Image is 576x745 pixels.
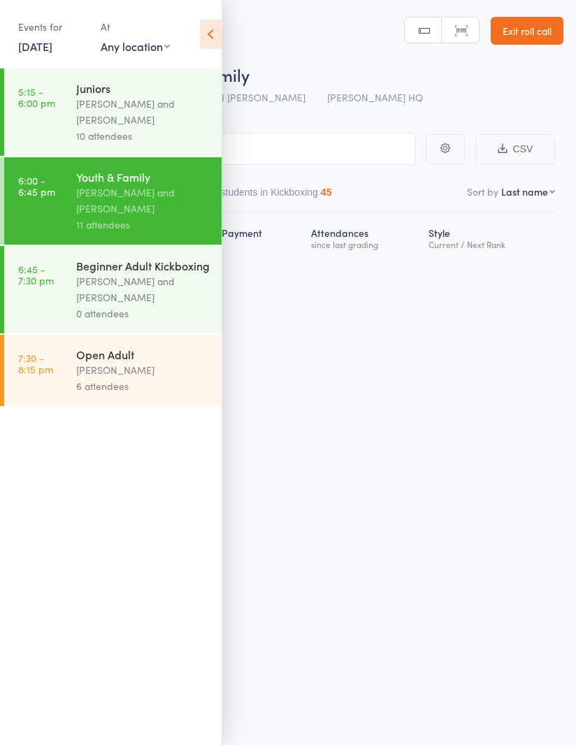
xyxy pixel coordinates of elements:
div: 45 [321,187,332,198]
div: Youth & Family [76,169,210,185]
a: Exit roll call [491,17,563,45]
div: Atten­dances [305,219,423,256]
a: 6:45 -7:30 pmBeginner Adult Kickboxing[PERSON_NAME] and [PERSON_NAME]0 attendees [4,246,222,333]
div: [PERSON_NAME] [76,362,210,378]
div: Next Payment [193,219,305,256]
div: since last grading [311,240,417,249]
div: Last name [501,185,548,198]
div: 10 attendees [76,128,210,144]
time: 5:15 - 6:00 pm [18,86,55,108]
div: Beginner Adult Kickboxing [76,258,210,273]
div: Style [423,219,555,256]
label: Sort by [467,185,498,198]
a: [DATE] [18,38,52,54]
button: Other students in Kickboxing45 [194,180,332,212]
div: 0 attendees [76,305,210,321]
div: Events for [18,15,87,38]
div: Any location [101,38,170,54]
span: [PERSON_NAME] HQ [327,90,423,104]
button: CSV [475,134,555,164]
div: Open Adult [76,347,210,362]
div: 11 attendees [76,217,210,233]
div: Current / Next Rank [429,240,549,249]
time: 6:45 - 7:30 pm [18,263,54,286]
div: [PERSON_NAME] and [PERSON_NAME] [76,273,210,305]
div: Juniors [76,80,210,96]
a: 7:30 -8:15 pmOpen Adult[PERSON_NAME]6 attendees [4,335,222,406]
a: 5:15 -6:00 pmJuniors[PERSON_NAME] and [PERSON_NAME]10 attendees [4,68,222,156]
time: 7:30 - 8:15 pm [18,352,53,375]
div: [PERSON_NAME] and [PERSON_NAME] [76,185,210,217]
div: [PERSON_NAME] and [PERSON_NAME] [76,96,210,128]
a: 6:00 -6:45 pmYouth & Family[PERSON_NAME] and [PERSON_NAME]11 attendees [4,157,222,245]
div: 6 attendees [76,378,210,394]
div: At [101,15,170,38]
time: 6:00 - 6:45 pm [18,175,55,197]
